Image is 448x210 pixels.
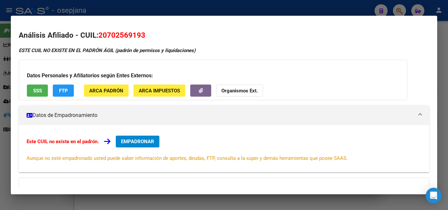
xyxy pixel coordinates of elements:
[27,139,99,144] strong: Este CUIL no existe en el padrón.
[84,85,129,97] button: ARCA Padrón
[116,136,159,147] button: EMPADRONAR
[216,85,263,97] button: Organismos Ext.
[19,30,429,41] h2: Análisis Afiliado - CUIL:
[133,85,185,97] button: ARCA Impuestos
[98,31,145,39] span: 20702569193
[221,88,258,94] strong: Organismos Ext.
[59,88,68,94] span: FTP
[27,155,348,161] span: Aunque no esté empadronado usted puede saber información de aportes, deudas, FTP, consulta a la s...
[19,125,429,172] div: Datos de Empadronamiento
[89,88,123,94] span: ARCA Padrón
[139,88,180,94] span: ARCA Impuestos
[19,48,195,53] strong: ESTE CUIL NO EXISTE EN EL PADRÓN ÁGIL (padrón de permisos y liquidaciones)
[19,105,429,125] mat-expansion-panel-header: Datos de Empadronamiento
[53,85,74,97] button: FTP
[27,85,48,97] button: SSS
[426,188,441,203] div: Open Intercom Messenger
[27,72,399,80] h3: Datos Personales y Afiliatorios según Entes Externos:
[27,111,414,119] mat-panel-title: Datos de Empadronamiento
[33,88,42,94] span: SSS
[121,139,154,144] span: EMPADRONAR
